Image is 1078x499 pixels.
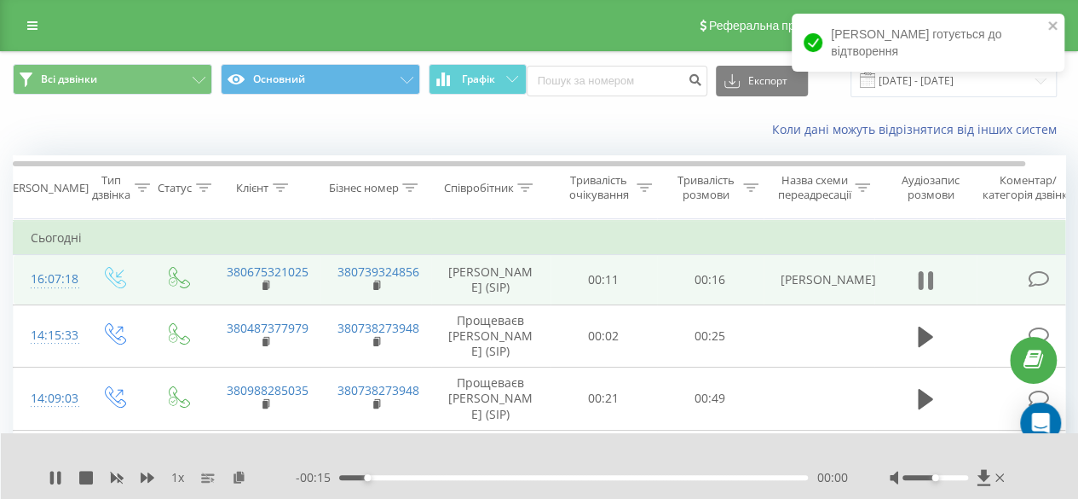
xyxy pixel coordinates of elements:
div: Accessibility label [932,474,939,481]
td: 00:16 [657,255,764,305]
span: Графік [462,73,495,85]
div: Тип дзвінка [92,173,130,202]
td: [PERSON_NAME] (SIP) [431,255,551,305]
td: Прощеваєв [PERSON_NAME] (SIP) [431,430,551,493]
td: 00:02 [551,305,657,368]
a: 380988285035 [227,382,308,398]
span: 1 x [171,469,184,486]
a: 380487377979 [227,320,308,336]
div: [PERSON_NAME] готується до відтворення [792,14,1064,72]
div: Назва схеми переадресації [777,173,850,202]
div: 16:07:18 [31,263,65,296]
td: 00:25 [657,305,764,368]
button: Експорт [716,66,808,96]
td: Прощеваєв [PERSON_NAME] (SIP) [431,368,551,431]
a: 380739324856 [337,264,419,280]
div: Open Intercom Messenger [1020,403,1061,444]
a: 380738273948 [337,382,419,398]
div: 14:15:33 [31,319,65,352]
span: - 00:15 [296,469,339,486]
div: Accessibility label [364,474,371,481]
div: 14:09:03 [31,382,65,415]
div: Тривалість розмови [672,173,739,202]
input: Пошук за номером [527,66,707,96]
div: Тривалість очікування [565,173,632,202]
span: 00:00 [816,469,847,486]
button: close [1047,19,1059,35]
div: Співробітник [443,181,513,195]
td: 00:11 [551,255,657,305]
div: Коментар/категорія дзвінка [978,173,1078,202]
a: 380675321025 [227,264,308,280]
td: 00:49 [657,368,764,431]
div: Статус [158,181,192,195]
div: Аудіозапис розмови [889,173,971,202]
td: 00:34 [551,430,657,493]
span: Всі дзвінки [41,73,97,86]
td: 00:21 [551,368,657,431]
span: Реферальна програма [709,19,834,32]
div: [PERSON_NAME] [3,181,89,195]
div: Клієнт [236,181,268,195]
a: 380738273948 [337,320,419,336]
button: Основний [221,64,420,95]
td: Прощеваєв [PERSON_NAME] (SIP) [431,305,551,368]
td: 00:05 [657,430,764,493]
button: Графік [429,64,527,95]
td: [PERSON_NAME] [764,255,874,305]
a: Коли дані можуть відрізнятися вiд інших систем [772,121,1065,137]
button: Всі дзвінки [13,64,212,95]
div: Бізнес номер [328,181,398,195]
